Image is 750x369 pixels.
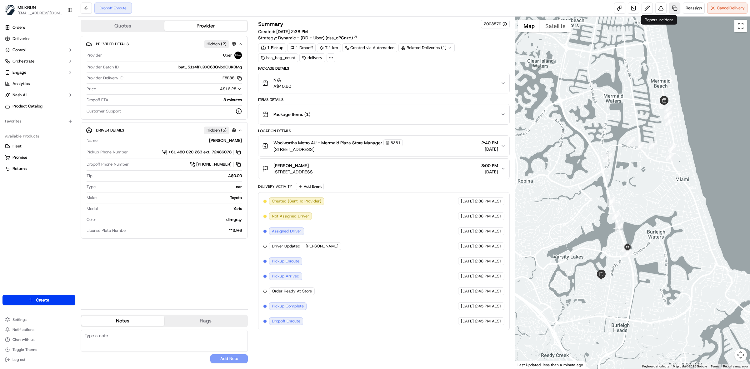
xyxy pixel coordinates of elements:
div: 10 [636,142,644,150]
span: bat_51z4fFu9XC63QvbdOUK0Mg [178,64,242,70]
button: Notes [81,316,164,326]
span: Cancel Delivery [717,5,745,11]
button: Map camera controls [734,349,747,361]
button: 2003879 [484,21,507,27]
button: Returns [2,164,75,174]
span: [DATE] [461,243,474,249]
span: 8381 [391,140,401,145]
span: Pickup Complete [272,303,304,309]
div: 6 [664,105,672,113]
span: Fleet [12,143,22,149]
span: 2:38 PM AEST [475,198,502,204]
span: Orchestrate [12,58,34,64]
button: Toggle fullscreen view [734,20,747,32]
button: CancelDelivery [707,2,747,14]
div: Toyota [99,195,242,201]
div: delivery [299,53,325,62]
span: Driver Details [96,128,124,133]
a: Dynamic - (DD + Uber) (dss_cPCnzd) [278,35,357,41]
span: Dropoff Enroute [272,318,300,324]
span: Returns [12,166,27,172]
a: Orders [2,22,75,32]
div: Yaris [100,206,242,212]
span: 2:40 PM [481,140,498,146]
button: [EMAIL_ADDRESS][DOMAIN_NAME] [17,11,62,16]
h3: Summary [258,21,283,27]
span: 2:38 PM AEST [475,228,502,234]
div: 13 [607,197,615,206]
span: [PERSON_NAME] [273,162,309,169]
span: [DATE] [461,228,474,234]
button: MILKRUN [17,4,36,11]
button: Show street map [518,20,540,32]
span: Order Ready At Store [272,288,312,294]
button: [PHONE_NUMBER] [190,161,242,168]
button: Add Event [296,183,324,190]
div: Items Details [258,97,510,102]
span: Created: [258,28,308,35]
span: 2:42 PM AEST [475,273,502,279]
span: Uber [223,52,232,58]
div: Delivery Activity [258,184,292,189]
span: [PHONE_NUMBER] [196,162,232,167]
span: Model [87,206,98,212]
span: Dynamic - (DD + Uber) (dss_cPCnzd) [278,35,353,41]
img: uber-new-logo.jpeg [234,52,242,59]
span: Deliveries [12,36,30,42]
div: 8 [668,144,676,152]
span: Type [87,184,96,190]
span: Driver Updated [272,243,300,249]
button: A$16.28 [187,86,242,92]
button: Package Items (1) [258,104,509,124]
button: Nash AI [2,90,75,100]
button: [PERSON_NAME][STREET_ADDRESS]3:00 PM[DATE] [258,159,509,179]
span: Tip [87,173,92,179]
span: [DATE] [461,198,474,204]
span: Package Items ( 1 ) [273,111,310,117]
span: Color [87,217,96,222]
img: MILKRUN [5,5,15,15]
a: Promise [5,155,73,160]
span: Provider Delivery ID [87,75,123,81]
span: +61 480 020 263 ext. 72486078 [168,149,232,155]
div: Strategy: [258,35,357,41]
span: [DATE] [461,318,474,324]
div: 5 [658,99,667,107]
span: 2:45 PM AEST [475,318,502,324]
div: Last Updated: less than a minute ago [515,361,586,369]
span: License Plate Number [87,228,127,233]
button: Provider DetailsHidden (2) [86,39,242,49]
div: 12 [604,153,612,162]
button: Engage [2,67,75,77]
img: Google [517,361,537,369]
div: Location Details [258,128,510,133]
span: [DATE] [461,273,474,279]
span: [DATE] [461,213,474,219]
span: [DATE] [461,288,474,294]
button: MILKRUNMILKRUN[EMAIL_ADDRESS][DOMAIN_NAME] [2,2,65,17]
button: Reassign [683,2,705,14]
div: Report Incident [641,15,677,25]
span: Engage [12,70,26,75]
button: Hidden (2) [204,40,238,48]
span: 2:43 PM AEST [475,288,502,294]
a: Deliveries [2,34,75,44]
span: Toggle Theme [12,347,37,352]
button: Provider [164,21,247,31]
button: Driver DetailsHidden (5) [86,125,242,135]
button: +61 480 020 263 ext. 72486078 [162,149,242,156]
div: Available Products [2,131,75,141]
div: Package Details [258,66,510,71]
button: Hidden (5) [204,126,238,134]
span: Dropoff ETA [87,97,108,103]
span: Nash AI [12,92,27,98]
span: [PERSON_NAME] [306,243,338,249]
span: Customer Support [87,108,121,114]
button: Orchestrate [2,56,75,66]
span: Name [87,138,97,143]
button: Control [2,45,75,55]
span: Orders [12,25,25,30]
button: Show satellite imagery [540,20,571,32]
